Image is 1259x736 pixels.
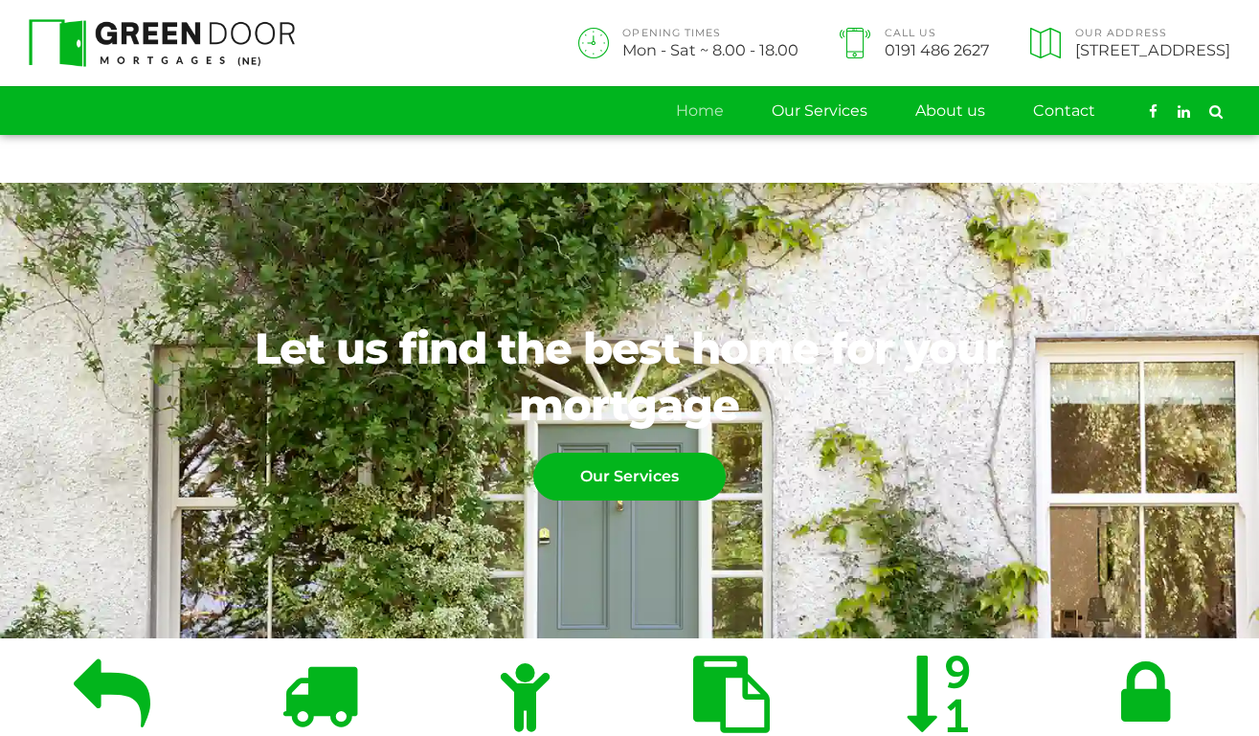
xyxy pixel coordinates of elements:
a: Our Services [533,453,726,501]
span: Our Address [1075,29,1230,39]
span: OPENING TIMES [622,29,798,39]
a: Home [676,87,724,135]
a: About us [915,87,985,135]
a: Our Services [772,87,867,135]
span: 0191 486 2627 [885,42,990,57]
span: Let us find the best home for your mortgage [229,321,1030,433]
span: [STREET_ADDRESS] [1075,42,1230,57]
a: Contact [1033,87,1095,135]
span: Call Us [885,29,990,39]
a: Our Address[STREET_ADDRESS] [1024,28,1230,58]
span: Mon - Sat ~ 8.00 - 18.00 [622,42,798,57]
a: Call Us0191 486 2627 [833,28,989,58]
img: Green Door Mortgages North East [29,19,295,67]
span: Our Services [534,454,725,500]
